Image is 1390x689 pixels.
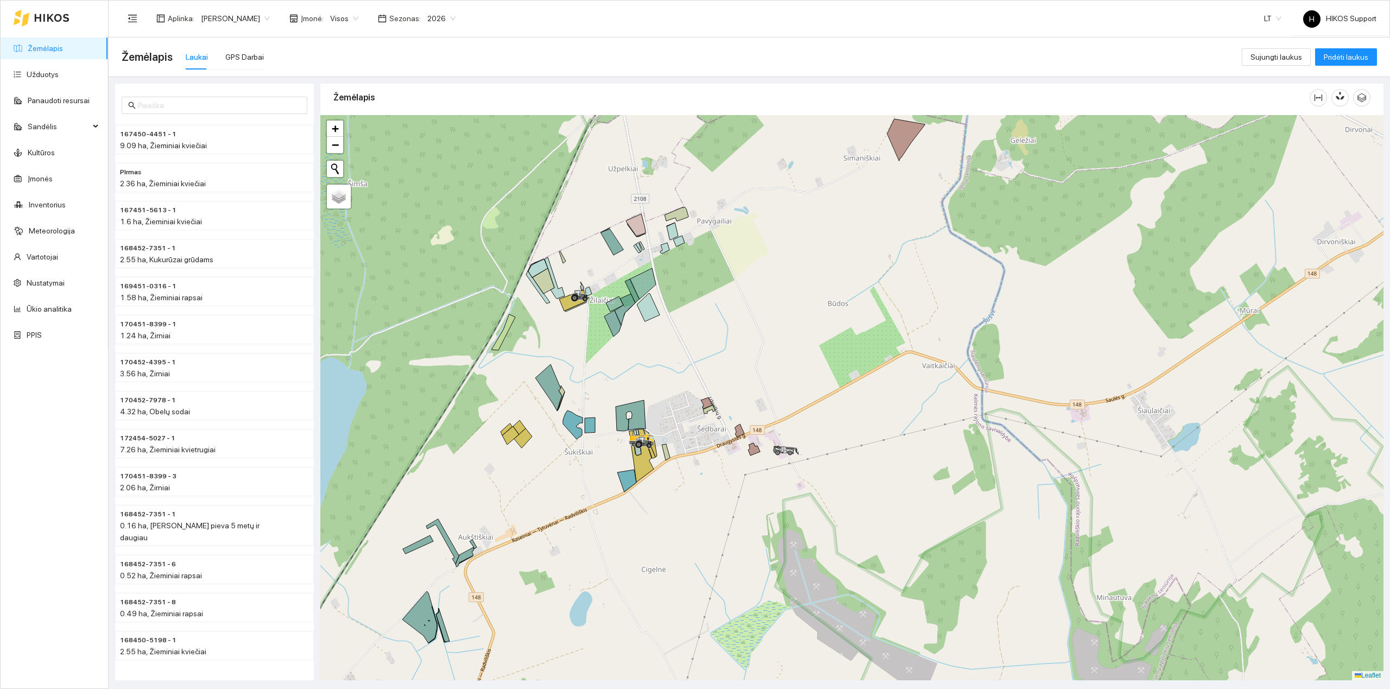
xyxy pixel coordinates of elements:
[27,279,65,287] a: Nustatymai
[120,521,260,542] span: 0.16 ha, [PERSON_NAME] pieva 5 metų ir daugiau
[1264,10,1281,27] span: LT
[1315,48,1377,66] button: Pridėti laukus
[138,99,301,111] input: Paieška
[1309,10,1315,28] span: H
[27,252,58,261] a: Vartotojai
[1250,51,1302,63] span: Sujungti laukus
[120,179,206,188] span: 2.36 ha, Žieminiai kviečiai
[120,167,141,178] span: PIrmas
[27,70,59,79] a: Užduotys
[378,14,387,23] span: calendar
[120,369,170,378] span: 3.56 ha, Žirniai
[120,597,176,608] span: 168452-7351 - 8
[122,48,173,66] span: Žemėlapis
[427,10,456,27] span: 2026
[27,331,42,339] a: PPIS
[332,122,339,135] span: +
[28,96,90,105] a: Panaudoti resursai
[1355,672,1381,679] a: Leaflet
[120,471,176,482] span: 170451-8399 - 3
[186,51,208,63] div: Laukai
[1310,89,1327,106] button: column-width
[332,138,339,151] span: −
[120,483,170,492] span: 2.06 ha, Žirniai
[120,293,203,302] span: 1.58 ha, Žieminiai rapsai
[327,121,343,137] a: Zoom in
[1303,14,1376,23] span: HIKOS Support
[225,51,264,63] div: GPS Darbai
[29,226,75,235] a: Meteorologija
[120,571,202,580] span: 0.52 ha, Žieminiai rapsai
[120,635,176,646] span: 168450-5198 - 1
[120,205,176,216] span: 167451-5613 - 1
[1242,48,1311,66] button: Sujungti laukus
[27,305,72,313] a: Ūkio analitika
[128,102,136,109] span: search
[301,12,324,24] span: Įmonė :
[28,174,53,183] a: Įmonės
[120,243,176,254] span: 168452-7351 - 1
[120,281,176,292] span: 169451-0316 - 1
[29,200,66,209] a: Inventorius
[156,14,165,23] span: layout
[201,10,270,27] span: Paulius
[120,609,203,618] span: 0.49 ha, Žieminiai rapsai
[289,14,298,23] span: shop
[120,331,170,340] span: 1.24 ha, Žirniai
[389,12,421,24] span: Sezonas :
[120,509,176,520] span: 168452-7351 - 1
[120,357,176,368] span: 170452-4395 - 1
[128,14,137,23] span: menu-fold
[333,82,1310,113] div: Žemėlapis
[327,137,343,153] a: Zoom out
[120,255,213,264] span: 2.55 ha, Kukurūzai grūdams
[122,8,143,29] button: menu-fold
[330,10,358,27] span: Visos
[120,141,207,150] span: 9.09 ha, Žieminiai kviečiai
[120,319,176,330] span: 170451-8399 - 1
[120,433,175,444] span: 172454-5027 - 1
[120,217,202,226] span: 1.6 ha, Žieminiai kviečiai
[168,12,194,24] span: Aplinka :
[1310,93,1326,102] span: column-width
[120,445,216,454] span: 7.26 ha, Žieminiai kvietrugiai
[1242,53,1311,61] a: Sujungti laukus
[1324,51,1368,63] span: Pridėti laukus
[327,185,351,208] a: Layers
[1315,53,1377,61] a: Pridėti laukus
[120,129,176,140] span: 167450-4451 - 1
[120,647,206,656] span: 2.55 ha, Žieminiai kviečiai
[28,44,63,53] a: Žemėlapis
[28,116,90,137] span: Sandėlis
[120,407,190,416] span: 4.32 ha, Obelų sodai
[120,559,176,570] span: 168452-7351 - 6
[28,148,55,157] a: Kultūros
[327,161,343,177] button: Initiate a new search
[120,395,176,406] span: 170452-7978 - 1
